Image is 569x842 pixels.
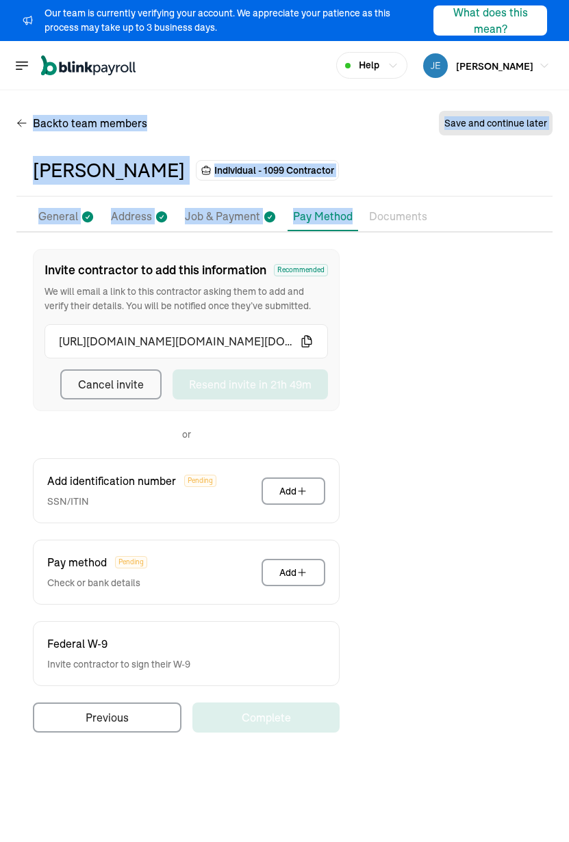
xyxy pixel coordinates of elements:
[279,484,307,498] div: Add
[16,107,147,140] button: Backto team members
[47,657,190,672] span: Invite contractor to sign their W-9
[189,376,312,393] div: Resend invite in 21h 49m
[47,635,108,652] span: Federal W-9
[58,115,147,131] span: to team members
[262,477,325,505] button: Add
[418,51,555,81] button: [PERSON_NAME]
[47,495,216,509] span: SSN/ITIN
[14,46,136,85] nav: Global
[182,427,191,442] p: or
[369,208,427,226] p: Documents
[86,709,129,726] div: Previous
[47,473,176,489] span: Add identification number
[192,702,340,733] button: Complete
[47,576,147,590] span: Check or bank details
[38,208,78,226] p: General
[293,208,353,224] p: Pay Method
[501,776,569,842] iframe: Chat Widget
[115,556,147,568] span: Pending
[439,111,553,135] button: Save and continue later
[33,156,185,185] div: [PERSON_NAME]
[359,58,379,73] span: Help
[456,60,533,73] span: [PERSON_NAME]
[45,6,420,35] div: Our team is currently verifying your account. We appreciate your patience as this process may tak...
[214,163,334,177] span: Individual - 1099 Contractor
[450,4,531,37] div: What does this mean?
[60,369,162,399] button: Cancel invite
[45,261,266,279] span: Invite contractor to add this information
[336,52,407,79] button: Help
[33,702,181,733] button: Previous
[59,333,300,350] span: [URL][DOMAIN_NAME][DOMAIN_NAME][DOMAIN_NAME]
[185,208,260,226] p: Job & Payment
[242,709,291,726] div: Complete
[279,566,307,579] div: Add
[78,376,144,393] div: Cancel invite
[111,208,152,226] p: Address
[433,5,547,36] button: What does this mean?
[45,285,328,313] span: We will email a link to this contractor asking them to add and verify their details. You will be ...
[262,559,325,586] button: Add
[274,264,328,276] span: Recommended
[47,554,107,570] span: Pay method
[173,369,328,399] button: Resend invite in 21h 49m
[184,475,216,487] span: Pending
[33,115,147,131] span: Back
